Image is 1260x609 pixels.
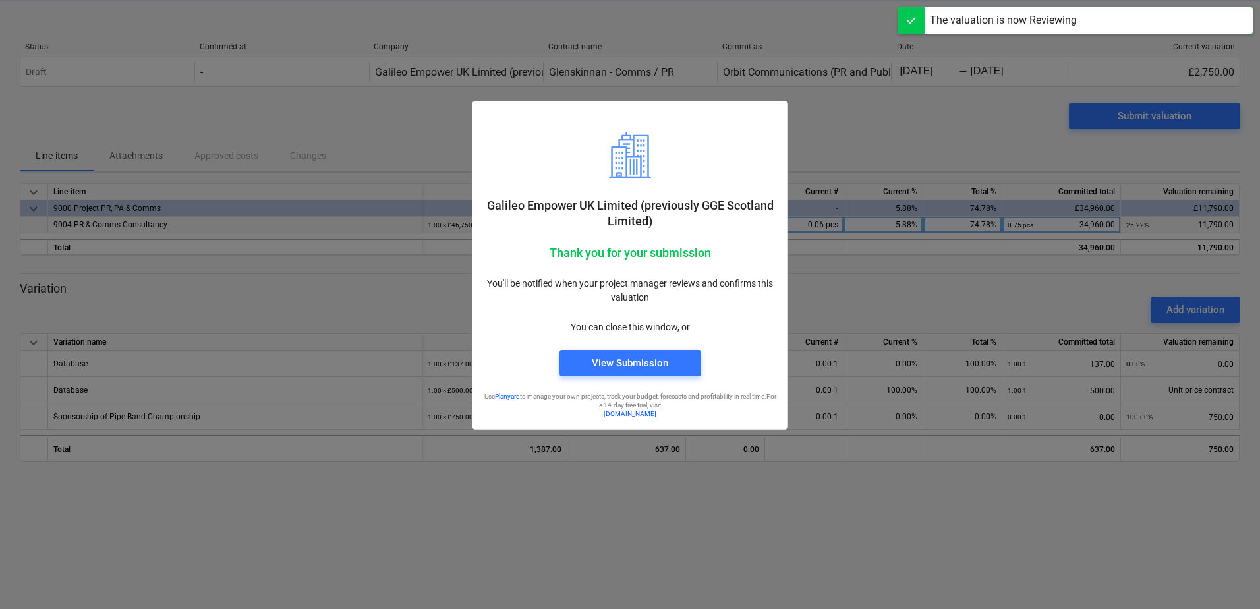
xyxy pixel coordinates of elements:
[559,350,701,376] button: View Submission
[483,198,777,229] p: Galileo Empower UK Limited (previously GGE Scotland Limited)
[592,355,668,372] div: View Submission
[483,320,777,334] p: You can close this window, or
[483,245,777,261] p: Thank you for your submission
[930,13,1077,28] div: The valuation is now Reviewing
[483,277,777,304] p: You'll be notified when your project manager reviews and confirms this valuation
[495,393,520,400] a: Planyard
[483,392,777,410] p: Use to manage your own projects, track your budget, forecasts and profitability in real time. For...
[604,410,656,417] a: [DOMAIN_NAME]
